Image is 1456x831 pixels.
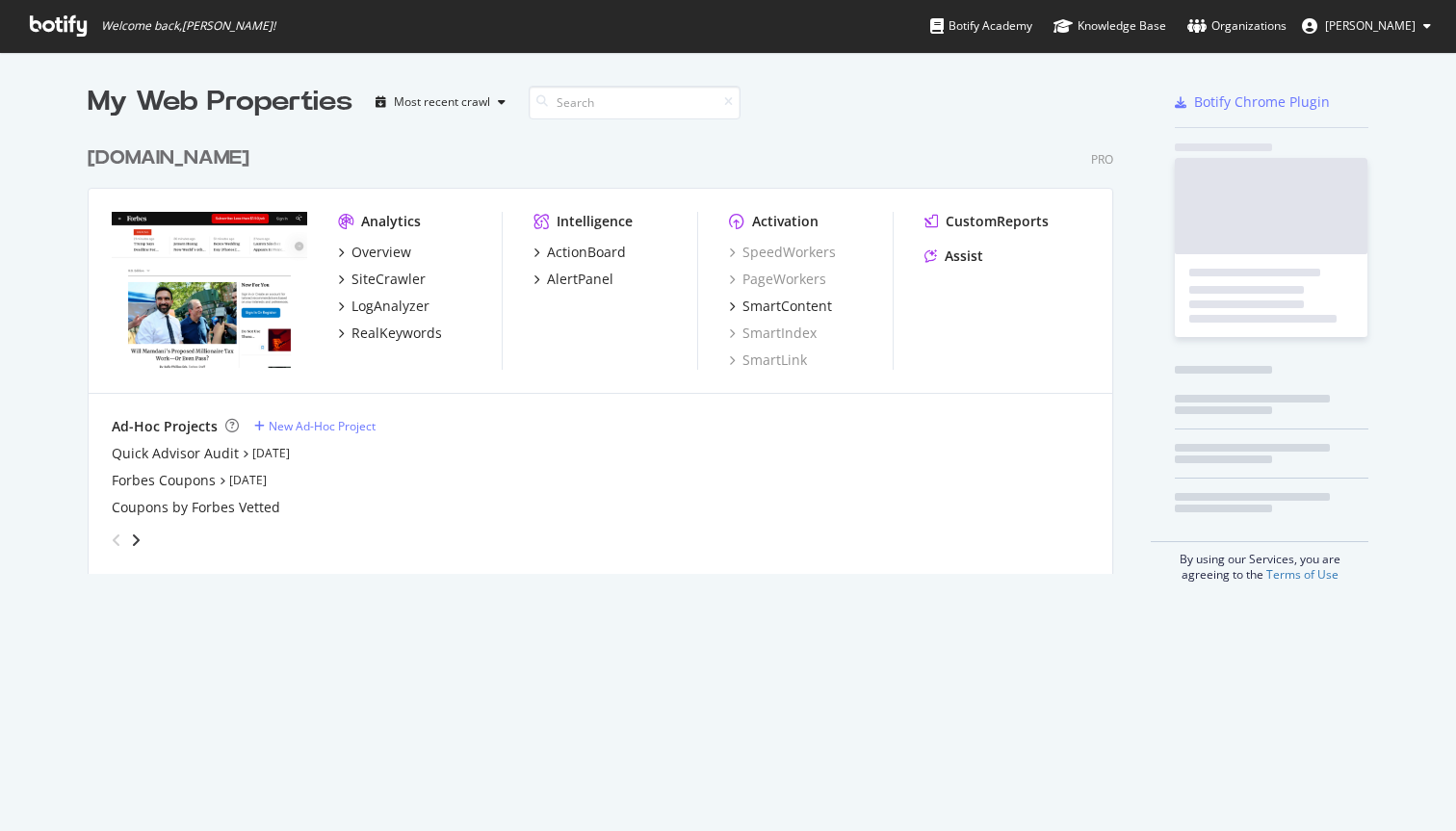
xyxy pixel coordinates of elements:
[1091,151,1113,168] div: Pro
[533,270,613,289] a: AlertPanel
[729,351,807,370] a: SmartLink
[1175,92,1330,112] a: Botify Chrome Plugin
[1325,17,1416,34] span: Dawlat Chebly
[88,83,352,121] div: My Web Properties
[104,525,129,556] div: angle-left
[338,324,442,343] a: RealKeywords
[1053,16,1166,36] div: Knowledge Base
[361,212,421,231] div: Analytics
[729,324,817,343] a: SmartIndex
[368,87,513,117] button: Most recent crawl
[112,417,218,436] div: Ad-Hoc Projects
[88,121,1129,574] div: grid
[557,212,633,231] div: Intelligence
[351,324,442,343] div: RealKeywords
[742,297,832,316] div: SmartContent
[88,144,249,172] div: [DOMAIN_NAME]
[338,243,411,262] a: Overview
[129,531,143,550] div: angle-right
[252,445,290,461] a: [DATE]
[394,96,490,108] div: Most recent crawl
[729,297,832,316] a: SmartContent
[351,243,411,262] div: Overview
[1187,16,1287,36] div: Organizations
[1194,92,1330,112] div: Botify Chrome Plugin
[945,247,983,266] div: Assist
[930,16,1032,36] div: Botify Academy
[946,212,1049,231] div: CustomReports
[101,18,275,34] span: Welcome back, [PERSON_NAME] !
[924,212,1049,231] a: CustomReports
[752,212,819,231] div: Activation
[533,243,626,262] a: ActionBoard
[547,270,613,289] div: AlertPanel
[338,297,429,316] a: LogAnalyzer
[112,212,307,368] img: forbes.com
[112,498,280,517] a: Coupons by Forbes Vetted
[254,418,376,434] a: New Ad-Hoc Project
[351,297,429,316] div: LogAnalyzer
[1151,541,1368,583] div: By using our Services, you are agreeing to the
[88,144,257,172] a: [DOMAIN_NAME]
[269,418,376,434] div: New Ad-Hoc Project
[112,444,239,463] a: Quick Advisor Audit
[547,243,626,262] div: ActionBoard
[112,471,216,490] a: Forbes Coupons
[729,243,836,262] a: SpeedWorkers
[924,247,983,266] a: Assist
[351,270,426,289] div: SiteCrawler
[529,86,741,119] input: Search
[1287,11,1446,41] button: [PERSON_NAME]
[229,472,267,488] a: [DATE]
[338,270,426,289] a: SiteCrawler
[1266,566,1339,583] a: Terms of Use
[729,270,826,289] a: PageWorkers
